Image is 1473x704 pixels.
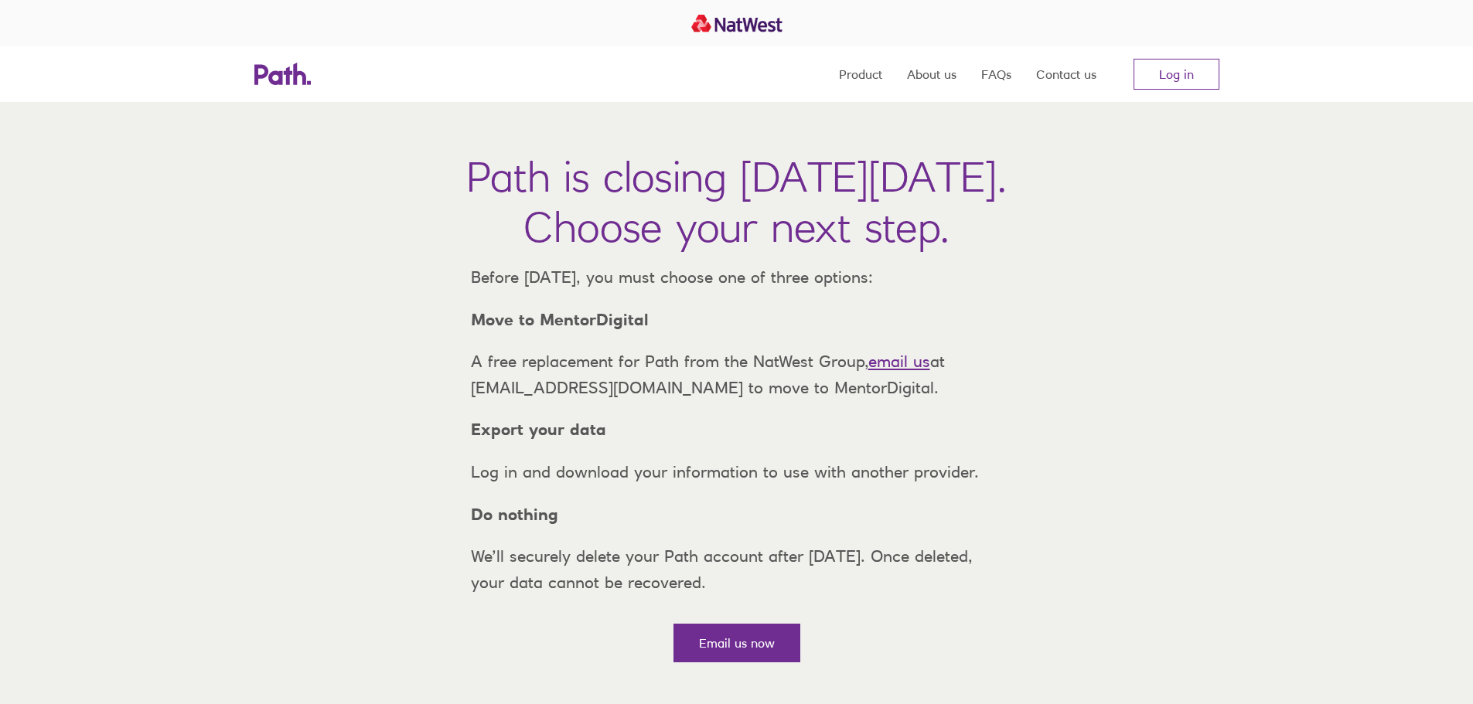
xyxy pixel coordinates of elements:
[471,310,649,329] strong: Move to MentorDigital
[471,505,558,524] strong: Do nothing
[1036,46,1096,102] a: Contact us
[1134,59,1219,90] a: Log in
[466,151,1007,252] h1: Path is closing [DATE][DATE]. Choose your next step.
[673,624,800,662] a: Email us now
[459,459,1015,485] p: Log in and download your information to use with another provider.
[868,352,930,371] a: email us
[459,543,1015,595] p: We’ll securely delete your Path account after [DATE]. Once deleted, your data cannot be recovered.
[471,420,606,439] strong: Export your data
[459,264,1015,291] p: Before [DATE], you must choose one of three options:
[839,46,882,102] a: Product
[907,46,956,102] a: About us
[981,46,1011,102] a: FAQs
[459,349,1015,400] p: A free replacement for Path from the NatWest Group, at [EMAIL_ADDRESS][DOMAIN_NAME] to move to Me...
